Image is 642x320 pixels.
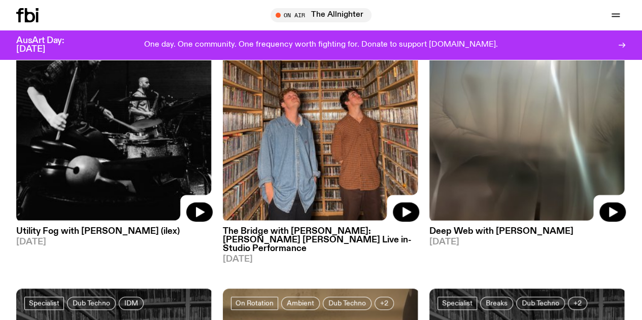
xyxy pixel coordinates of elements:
h3: Utility Fog with [PERSON_NAME] (ilex) [16,227,213,236]
a: On Rotation [231,297,278,310]
button: On AirThe Allnighter [271,8,371,22]
h3: AusArt Day: [DATE] [16,37,81,54]
span: IDM [124,299,138,307]
span: Dub Techno [73,299,110,307]
a: Dub Techno [323,297,371,310]
h3: Deep Web with [PERSON_NAME] [429,227,626,236]
span: +2 [380,299,388,307]
a: Utility Fog with [PERSON_NAME] (ilex)[DATE] [16,222,213,246]
span: [DATE] [429,238,626,246]
span: Specialist [442,299,472,307]
span: Dub Techno [328,299,366,307]
span: Ambient [287,299,314,307]
button: +2 [375,297,394,310]
a: Breaks [480,297,513,310]
a: IDM [119,297,144,310]
span: Dub Techno [522,299,559,307]
span: On Rotation [235,299,274,307]
a: Dub Techno [516,297,565,310]
a: The Bridge with [PERSON_NAME]: [PERSON_NAME] [PERSON_NAME] Live in-Studio Performance[DATE] [223,222,419,264]
a: Specialist [24,297,64,310]
h3: The Bridge with [PERSON_NAME]: [PERSON_NAME] [PERSON_NAME] Live in-Studio Performance [223,227,419,253]
a: Ambient [281,297,320,310]
span: Specialist [29,299,59,307]
p: One day. One community. One frequency worth fighting for. Donate to support [DOMAIN_NAME]. [144,41,498,50]
button: +2 [568,297,587,310]
a: Specialist [437,297,477,310]
a: Deep Web with [PERSON_NAME][DATE] [429,222,626,246]
a: Dub Techno [67,297,116,310]
span: [DATE] [223,255,419,264]
span: Breaks [486,299,508,307]
span: +2 [573,299,582,307]
span: [DATE] [16,238,213,246]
